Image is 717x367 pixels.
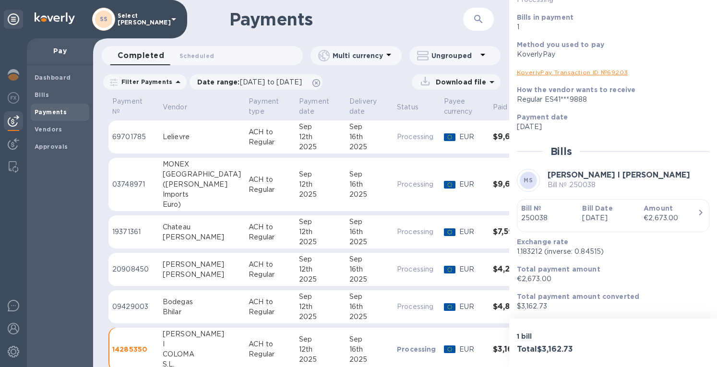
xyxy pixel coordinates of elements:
[163,102,200,112] span: Vendor
[432,77,486,87] p: Download file
[112,132,155,142] p: 69701785
[299,264,342,274] div: 12th
[517,22,702,32] p: 1
[349,189,389,200] div: 2025
[582,213,636,223] p: [DATE]
[163,189,241,200] div: Imports
[517,331,609,341] p: 1 bill
[299,96,342,117] span: Payment date
[349,227,389,237] div: 16th
[299,292,342,302] div: Sep
[397,132,436,142] p: Processing
[299,96,329,117] p: Payment date
[349,274,389,284] div: 2025
[517,301,702,311] p: $3,162.73
[459,302,485,312] p: EUR
[459,132,485,142] p: EUR
[517,238,569,246] b: Exchange rate
[493,132,538,142] h3: $9,625.19
[299,132,342,142] div: 12th
[397,179,436,189] p: Processing
[459,264,485,274] p: EUR
[190,74,323,90] div: Date range:[DATE] to [DATE]
[397,102,431,112] span: Status
[163,200,241,210] div: Euro)
[163,232,241,242] div: [PERSON_NAME]
[35,143,68,150] b: Approvals
[100,15,108,23] b: SS
[349,292,389,302] div: Sep
[397,227,436,237] p: Processing
[118,49,164,62] span: Completed
[349,179,389,189] div: 16th
[582,204,612,212] b: Bill Date
[299,227,342,237] div: 12th
[493,180,538,189] h3: $9,618.54
[118,12,166,26] p: Select [PERSON_NAME]
[112,302,155,312] p: 09429003
[35,46,85,56] p: Pay
[163,339,241,349] div: I
[397,344,436,354] p: Processing
[517,122,702,132] p: [DATE]
[4,10,23,29] div: Unpin categories
[35,91,49,98] b: Bills
[644,213,697,223] div: €2,673.00
[197,77,307,87] p: Date range :
[333,51,383,60] p: Multi currency
[349,355,389,365] div: 2025
[249,339,291,359] p: ACH to Regular
[517,95,702,105] div: Regular ES41***9888
[493,302,538,311] h3: $4,809.76
[349,237,389,247] div: 2025
[493,102,520,112] span: Paid
[299,142,342,152] div: 2025
[112,344,155,354] p: 14285350
[493,265,538,274] h3: $4,240.40
[249,222,291,242] p: ACH to Regular
[517,41,604,48] b: Method you used to pay
[112,96,143,117] p: Payment №
[35,74,71,81] b: Dashboard
[163,102,187,112] p: Vendor
[163,169,241,179] div: [GEOGRAPHIC_DATA]
[349,169,389,179] div: Sep
[163,329,241,339] div: [PERSON_NAME]
[299,169,342,179] div: Sep
[349,334,389,344] div: Sep
[517,49,702,59] div: KoverlyPay
[249,260,291,280] p: ACH to Regular
[349,96,389,117] span: Delivery date
[240,78,302,86] span: [DATE] to [DATE]
[112,179,155,189] p: 03748971
[397,302,436,312] p: Processing
[299,254,342,264] div: Sep
[349,302,389,312] div: 16th
[349,96,377,117] p: Delivery date
[550,145,572,157] h2: Bills
[299,179,342,189] div: 12th
[349,132,389,142] div: 16th
[517,265,600,273] b: Total payment amount
[163,132,241,142] div: Lelievre
[521,204,542,212] b: Bill №
[349,254,389,264] div: Sep
[517,345,609,354] h3: Total $3,162.73
[349,312,389,322] div: 2025
[349,217,389,227] div: Sep
[249,96,279,117] p: Payment type
[249,127,291,147] p: ACH to Regular
[249,96,291,117] span: Payment type
[229,9,463,29] h1: Payments
[349,122,389,132] div: Sep
[249,175,291,195] p: ACH to Regular
[517,247,702,257] p: 1.183212 (inverse: 0.84515)
[179,51,214,61] span: Scheduled
[299,302,342,312] div: 12th
[517,86,636,94] b: How the vendor wants to receive
[118,78,172,86] p: Filter Payments
[493,345,538,354] h3: $3,162.73
[517,274,702,284] p: €2,673.00
[112,96,155,117] span: Payment №
[163,307,241,317] div: Bhilar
